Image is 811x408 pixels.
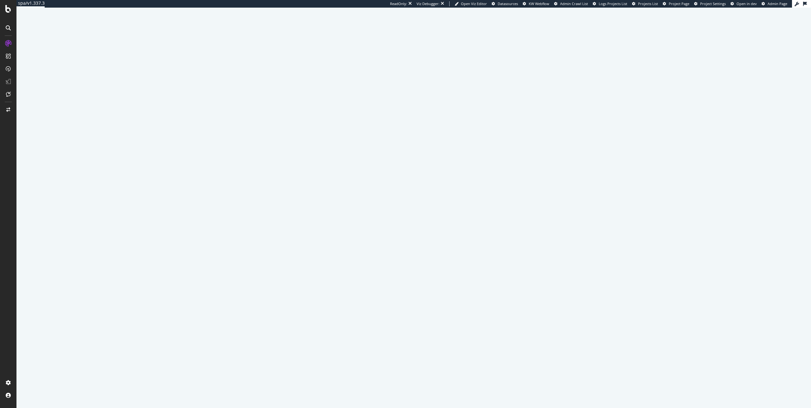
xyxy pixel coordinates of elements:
[391,191,437,214] div: animation
[700,1,726,6] span: Project Settings
[768,1,787,6] span: Admin Page
[694,1,726,6] a: Project Settings
[529,1,549,6] span: KW Webflow
[599,1,627,6] span: Logs Projects List
[523,1,549,6] a: KW Webflow
[492,1,518,6] a: Datasources
[498,1,518,6] span: Datasources
[560,1,588,6] span: Admin Crawl List
[461,1,487,6] span: Open Viz Editor
[632,1,658,6] a: Projects List
[455,1,487,6] a: Open Viz Editor
[762,1,787,6] a: Admin Page
[731,1,757,6] a: Open in dev
[417,1,439,6] div: Viz Debugger:
[737,1,757,6] span: Open in dev
[390,1,407,6] div: ReadOnly:
[593,1,627,6] a: Logs Projects List
[638,1,658,6] span: Projects List
[669,1,689,6] span: Project Page
[554,1,588,6] a: Admin Crawl List
[663,1,689,6] a: Project Page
